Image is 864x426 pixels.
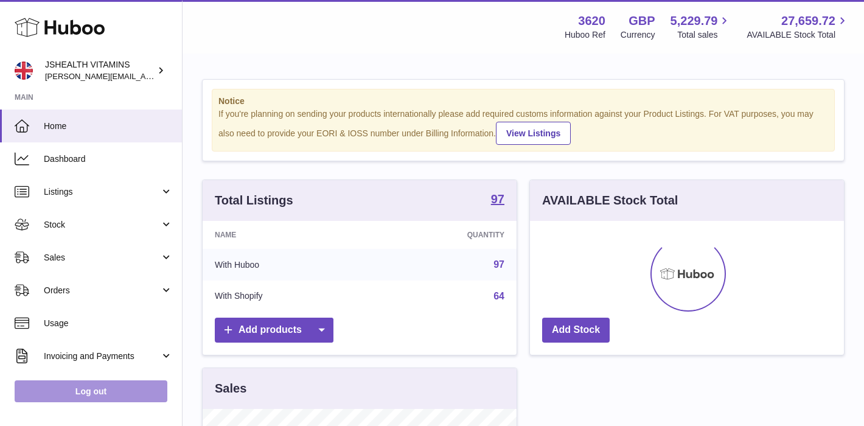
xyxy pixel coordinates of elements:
a: 5,229.79 Total sales [671,13,732,41]
th: Quantity [372,221,517,249]
strong: 97 [491,193,504,205]
div: Huboo Ref [565,29,605,41]
span: AVAILABLE Stock Total [747,29,849,41]
strong: GBP [629,13,655,29]
td: With Huboo [203,249,372,281]
span: Listings [44,186,160,198]
a: 97 [493,259,504,270]
span: Usage [44,318,173,329]
a: Add products [215,318,333,343]
td: With Shopify [203,281,372,312]
a: Add Stock [542,318,610,343]
img: francesca@jshealthvitamins.com [15,61,33,80]
span: Sales [44,252,160,264]
a: View Listings [496,122,571,145]
strong: Notice [218,96,828,107]
span: Dashboard [44,153,173,165]
a: 64 [493,291,504,301]
strong: 3620 [578,13,605,29]
span: 5,229.79 [671,13,718,29]
h3: Sales [215,380,246,397]
span: Invoicing and Payments [44,351,160,362]
h3: AVAILABLE Stock Total [542,192,678,209]
span: Stock [44,219,160,231]
span: Orders [44,285,160,296]
div: JSHEALTH VITAMINS [45,59,155,82]
th: Name [203,221,372,249]
a: 27,659.72 AVAILABLE Stock Total [747,13,849,41]
span: Home [44,120,173,132]
div: Currency [621,29,655,41]
span: Total sales [677,29,731,41]
span: 27,659.72 [781,13,835,29]
div: If you're planning on sending your products internationally please add required customs informati... [218,108,828,145]
a: 97 [491,193,504,208]
span: [PERSON_NAME][EMAIL_ADDRESS][DOMAIN_NAME] [45,71,244,81]
a: Log out [15,380,167,402]
h3: Total Listings [215,192,293,209]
